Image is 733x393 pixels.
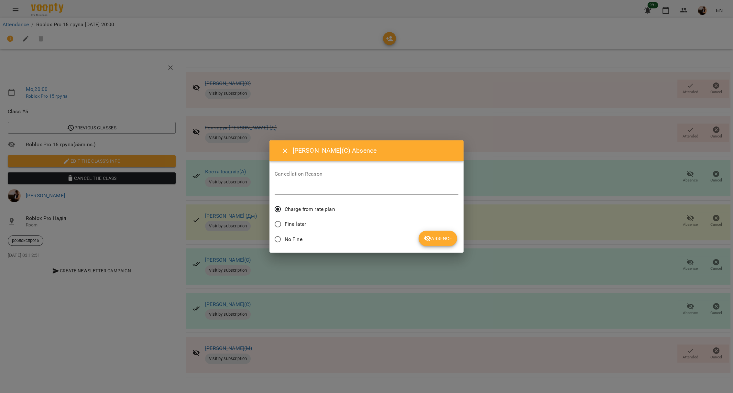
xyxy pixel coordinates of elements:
h6: [PERSON_NAME](С) Absence [293,146,456,156]
span: Charge from rate plan [285,205,335,213]
button: Close [277,143,293,158]
button: Absence [419,231,457,246]
label: Cancellation Reason [275,171,458,177]
span: Absence [424,235,452,242]
span: Fine later [285,220,306,228]
span: No Fine [285,235,302,243]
